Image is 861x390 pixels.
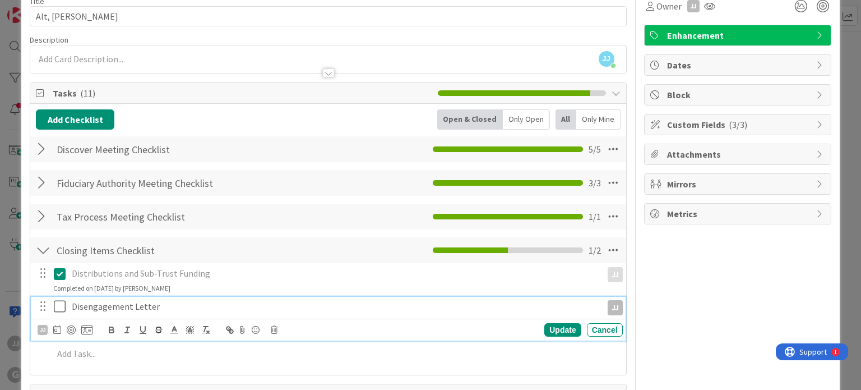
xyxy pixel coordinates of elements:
span: Metrics [667,207,811,221]
input: Add Checklist... [53,139,305,159]
span: ( 11 ) [80,88,95,99]
input: Add Checklist... [53,173,305,193]
span: Custom Fields [667,118,811,131]
span: Mirrors [667,177,811,191]
input: type card name here... [30,6,626,26]
button: Add Checklist [36,109,114,130]
p: Disengagement Letter [72,300,598,313]
div: 1 [58,4,61,13]
div: Only Mine [576,109,621,130]
span: 1 / 2 [589,244,601,257]
div: JJ [608,300,623,315]
span: Description [30,35,68,45]
span: JJ [599,51,614,67]
span: Dates [667,58,811,72]
div: Cancel [587,323,623,337]
span: ( 3/3 ) [729,119,747,130]
span: Block [667,88,811,102]
p: Distributions and Sub-Trust Funding [72,267,598,280]
span: Support [24,2,51,15]
span: Tasks [53,86,432,100]
div: Update [544,323,581,337]
input: Add Checklist... [53,207,305,227]
div: All [556,109,576,130]
span: 5 / 5 [589,143,601,156]
div: Completed on [DATE] by [PERSON_NAME] [53,283,170,293]
div: JJ [38,325,48,335]
input: Add Checklist... [53,240,305,260]
div: Only Open [503,109,550,130]
div: JJ [608,267,623,282]
span: 3 / 3 [589,176,601,190]
span: 1 / 1 [589,210,601,223]
span: Enhancement [667,29,811,42]
span: Attachments [667,148,811,161]
div: Open & Closed [437,109,503,130]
